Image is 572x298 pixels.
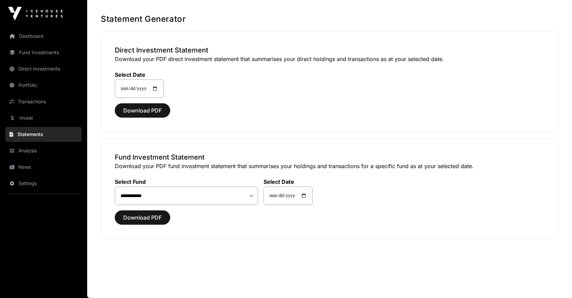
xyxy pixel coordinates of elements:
[5,61,82,76] a: Direct Investments
[8,7,63,20] img: Icehouse Ventures Logo
[115,45,544,55] h3: Direct Investment Statement
[5,45,82,60] a: Fund Investments
[123,213,162,222] span: Download PDF
[115,103,170,118] button: Download PDF
[264,178,313,185] label: Select Date
[5,29,82,44] a: Dashboard
[5,78,82,93] a: Portfolio
[101,14,558,25] h1: Statement Generator
[115,152,544,162] h3: Fund Investment Statement
[5,94,82,109] a: Transactions
[115,110,170,117] a: Download PDF
[5,176,82,191] a: Settings
[115,162,544,170] p: Download your PDF fund investment statement that summarises your holdings and transactions for a ...
[115,178,258,185] label: Select Fund
[115,55,544,63] p: Download your PDF direct investment statement that summarises your direct holdings and transactio...
[5,143,82,158] a: Analysis
[115,210,170,225] button: Download PDF
[115,217,170,224] a: Download PDF
[123,106,162,115] span: Download PDF
[115,71,164,78] label: Select Date
[5,160,82,175] a: News
[5,110,82,125] a: Invest
[538,265,572,298] iframe: Chat Widget
[5,127,82,142] a: Statements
